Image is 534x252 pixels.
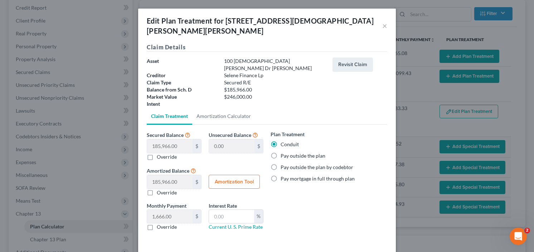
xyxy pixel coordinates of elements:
label: Monthly Payment [147,202,186,209]
button: × [382,21,387,30]
a: Amortization Calculator [192,108,255,125]
span: 2 [524,228,530,233]
div: Edit Plan Treatment for [STREET_ADDRESS][DEMOGRAPHIC_DATA][PERSON_NAME][PERSON_NAME] [147,16,382,36]
div: 100 [DEMOGRAPHIC_DATA][PERSON_NAME] Dr [PERSON_NAME] [220,58,329,72]
label: Override [157,223,177,231]
span: Secured Balance [147,132,184,138]
label: Pay outside the plan [281,152,325,159]
div: Intent [143,100,220,108]
div: Balance from Sch. D [143,86,220,93]
div: Secured R/E [220,79,329,86]
label: Plan Treatment [271,130,305,138]
span: Unsecured Balance [209,132,251,138]
label: Conduit [281,141,299,148]
div: $ [193,175,201,189]
input: 0.00 [147,175,193,189]
div: Market Value [143,93,220,100]
div: % [254,210,263,223]
iframe: Intercom live chat [510,228,527,245]
div: $ [193,210,201,223]
a: Claim Treatment [147,108,192,125]
div: $185,966.00 [220,86,329,93]
div: Selene Finance Lp [220,72,329,79]
input: 0.00 [209,210,254,223]
label: Pay outside the plan by codebtor [281,164,353,171]
div: $246,000.00 [220,93,329,100]
div: $ [254,139,263,153]
label: Override [157,153,177,160]
label: Interest Rate [209,202,237,209]
label: Override [157,189,177,196]
input: 0.00 [209,139,254,153]
input: 0.00 [147,139,193,153]
div: Creditor [143,72,220,79]
button: Revisit Claim [332,58,373,72]
button: Amortization Tool [209,175,260,189]
label: Pay mortgage in full through plan [281,175,355,182]
a: Current U. S. Prime Rate [209,224,263,230]
div: Asset [143,58,220,72]
div: $ [193,139,201,153]
div: Claim Type [143,79,220,86]
input: 0.00 [147,210,193,223]
span: Amortized Balance [147,168,189,174]
h5: Claim Details [147,43,387,52]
